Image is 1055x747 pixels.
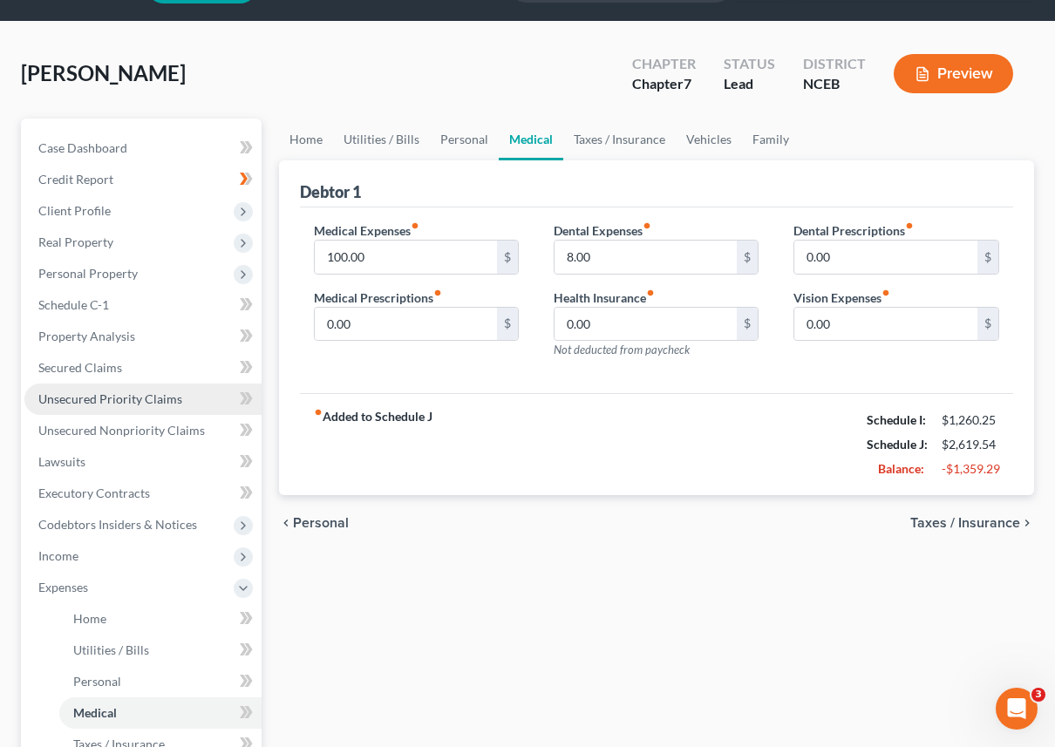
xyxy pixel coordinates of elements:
[315,308,498,341] input: --
[643,221,651,230] i: fiber_manual_record
[300,181,361,202] div: Debtor 1
[293,516,349,530] span: Personal
[676,119,742,160] a: Vehicles
[38,517,197,532] span: Codebtors Insiders & Notices
[910,516,1034,530] button: Taxes / Insurance chevron_right
[632,74,696,94] div: Chapter
[38,203,111,218] span: Client Profile
[942,436,999,453] div: $2,619.54
[554,221,651,240] label: Dental Expenses
[905,221,914,230] i: fiber_manual_record
[38,329,135,343] span: Property Analysis
[1031,688,1045,702] span: 3
[38,140,127,155] span: Case Dashboard
[1020,516,1034,530] i: chevron_right
[38,580,88,594] span: Expenses
[38,360,122,375] span: Secured Claims
[867,412,926,427] strong: Schedule I:
[38,297,109,312] span: Schedule C-1
[554,289,655,307] label: Health Insurance
[314,408,432,481] strong: Added to Schedule J
[24,352,262,384] a: Secured Claims
[803,74,866,94] div: NCEB
[38,266,138,281] span: Personal Property
[563,119,676,160] a: Taxes / Insurance
[38,454,85,469] span: Lawsuits
[793,289,890,307] label: Vision Expenses
[38,391,182,406] span: Unsecured Priority Claims
[24,415,262,446] a: Unsecured Nonpriority Claims
[996,688,1038,730] iframe: Intercom live chat
[314,408,323,417] i: fiber_manual_record
[73,674,121,689] span: Personal
[497,241,518,274] div: $
[684,75,691,92] span: 7
[632,54,696,74] div: Chapter
[499,119,563,160] a: Medical
[59,666,262,697] a: Personal
[942,460,999,478] div: -$1,359.29
[73,611,106,626] span: Home
[279,516,349,530] button: chevron_left Personal
[38,548,78,563] span: Income
[793,221,914,240] label: Dental Prescriptions
[333,119,430,160] a: Utilities / Bills
[894,54,1013,93] button: Preview
[279,119,333,160] a: Home
[724,54,775,74] div: Status
[315,241,498,274] input: --
[73,705,117,720] span: Medical
[794,241,977,274] input: --
[59,697,262,729] a: Medical
[314,289,442,307] label: Medical Prescriptions
[24,321,262,352] a: Property Analysis
[867,437,928,452] strong: Schedule J:
[24,384,262,415] a: Unsecured Priority Claims
[554,343,690,357] span: Not deducted from paycheck
[279,516,293,530] i: chevron_left
[742,119,800,160] a: Family
[24,164,262,195] a: Credit Report
[314,221,419,240] label: Medical Expenses
[433,289,442,297] i: fiber_manual_record
[737,308,758,341] div: $
[38,172,113,187] span: Credit Report
[878,461,924,476] strong: Balance:
[24,289,262,321] a: Schedule C-1
[555,241,738,274] input: --
[942,411,999,429] div: $1,260.25
[430,119,499,160] a: Personal
[977,241,998,274] div: $
[24,446,262,478] a: Lawsuits
[24,478,262,509] a: Executory Contracts
[737,241,758,274] div: $
[881,289,890,297] i: fiber_manual_record
[38,423,205,438] span: Unsecured Nonpriority Claims
[803,54,866,74] div: District
[724,74,775,94] div: Lead
[555,308,738,341] input: --
[59,635,262,666] a: Utilities / Bills
[646,289,655,297] i: fiber_manual_record
[411,221,419,230] i: fiber_manual_record
[38,234,113,249] span: Real Property
[977,308,998,341] div: $
[73,642,149,657] span: Utilities / Bills
[794,308,977,341] input: --
[21,60,186,85] span: [PERSON_NAME]
[24,132,262,164] a: Case Dashboard
[910,516,1020,530] span: Taxes / Insurance
[59,603,262,635] a: Home
[38,486,150,500] span: Executory Contracts
[497,308,518,341] div: $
